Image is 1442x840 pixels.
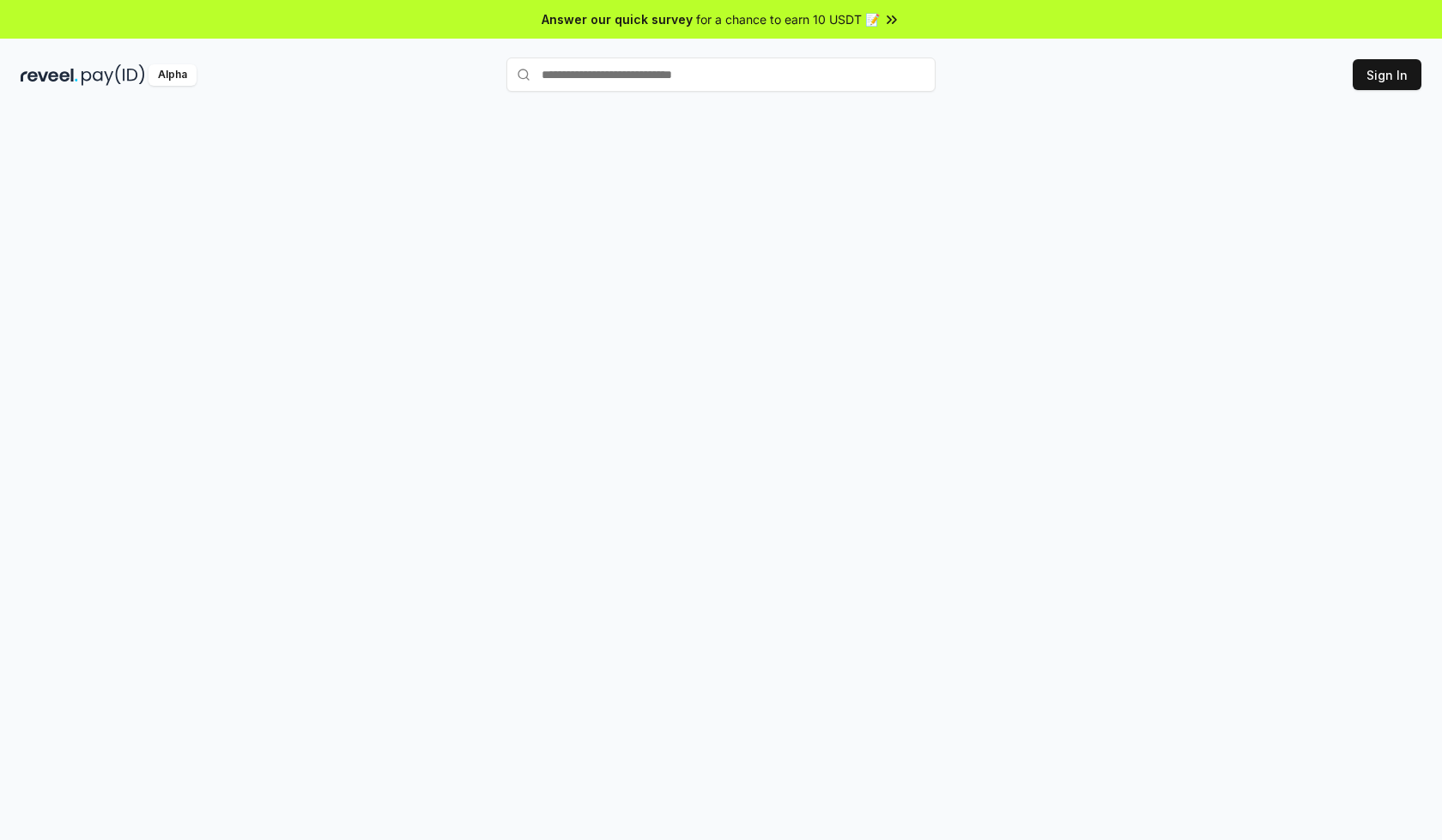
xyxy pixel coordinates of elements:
[21,64,78,86] img: reveel_dark
[82,64,145,86] img: pay_id
[696,10,880,28] span: for a chance to earn 10 USDT 📝
[542,10,693,28] span: Answer our quick survey
[148,64,197,86] div: Alpha
[1353,59,1421,90] button: Sign In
